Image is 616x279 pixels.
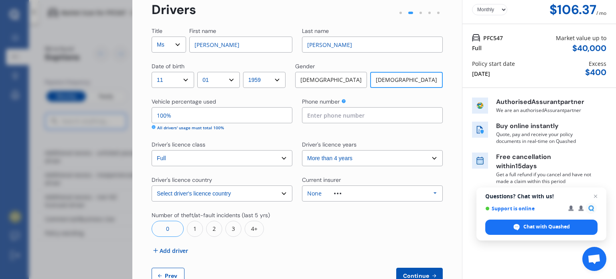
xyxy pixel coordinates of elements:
[302,98,340,106] div: Phone number
[496,122,592,131] p: Buy online instantly
[523,223,570,230] span: Chat with Quashed
[596,2,606,17] div: / mo
[225,221,241,237] div: 3
[302,176,341,184] div: Current insurer
[152,62,184,70] div: Date of birth
[295,62,315,70] div: Gender
[189,37,292,53] input: Enter first name
[152,107,292,123] input: Enter percentage
[157,125,224,131] div: All drivers' usage must total 100%
[485,220,598,235] div: Chat with Quashed
[496,153,592,171] p: Free cancellation within 15 days
[152,211,270,219] div: Number of theft/at-fault incidents (last 5 yrs)
[572,44,606,53] div: $ 40,000
[549,2,596,17] div: $106.37
[187,221,203,237] div: 1
[302,107,443,123] input: Enter phone number
[472,98,488,114] img: insurer icon
[472,153,488,169] img: free cancel icon
[496,131,592,145] p: Quote, pay and receive your policy documents in real-time on Quashed
[472,59,515,68] div: Policy start date
[585,68,606,77] div: $ 400
[370,72,443,88] div: [DEMOGRAPHIC_DATA]
[401,273,431,279] span: Continue
[160,246,188,255] span: Add driver
[152,98,216,106] div: Vehicle percentage used
[302,37,443,53] input: Enter last name
[189,27,216,35] div: First name
[556,34,606,42] div: Market value up to
[302,27,329,35] div: Last name
[152,141,205,149] div: Driver's licence class
[485,206,563,212] span: Support is online
[483,34,503,42] span: PFC547
[152,2,196,17] div: Drivers
[496,107,592,114] p: We are an authorised Assurant partner
[472,44,482,52] div: Full
[152,221,184,237] div: 0
[152,176,212,184] div: Driver's licence country
[496,98,592,107] p: Authorised Assurant partner
[589,59,606,68] div: Excess
[245,221,264,237] div: 4+
[295,72,367,88] div: [DEMOGRAPHIC_DATA]
[472,69,490,78] div: [DATE]
[152,27,162,35] div: Title
[591,191,600,201] span: Close chat
[206,221,222,237] div: 2
[485,193,598,200] span: Questions? Chat with us!
[334,193,341,194] img: other.81dba5aafe580aa69f38.svg
[496,171,592,185] p: Get a full refund if you cancel and have not made a claim within this period
[472,122,488,138] img: buy online icon
[302,141,357,149] div: Driver's licence years
[307,191,322,196] div: None
[582,247,606,271] div: Open chat
[163,273,179,279] span: Prev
